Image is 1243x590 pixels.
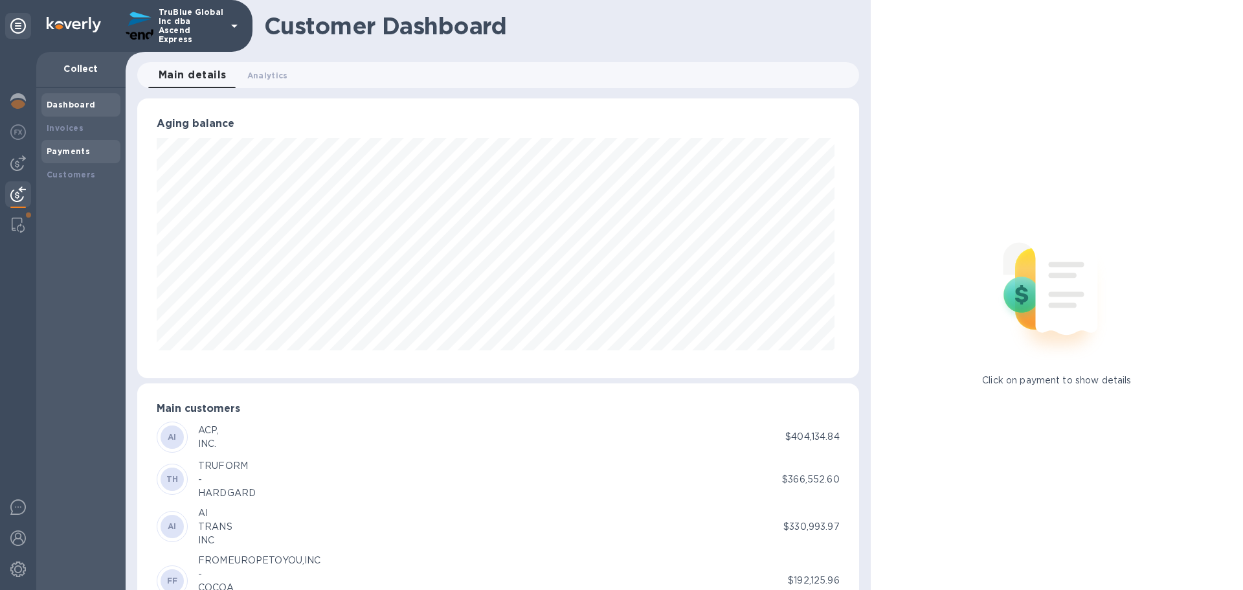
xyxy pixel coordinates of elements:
[47,100,96,109] b: Dashboard
[198,486,256,500] div: HARDGARD
[157,118,840,130] h3: Aging balance
[47,170,96,179] b: Customers
[198,534,232,547] div: INC
[47,146,90,156] b: Payments
[5,13,31,39] div: Unpin categories
[159,8,223,44] p: TruBlue Global Inc dba Ascend Express
[198,459,256,473] div: TRUFORM
[198,506,232,520] div: AI
[198,554,321,567] div: FROMEUROPETOYOU,INC
[47,62,115,75] p: Collect
[168,432,177,442] b: AI
[47,123,84,133] b: Invoices
[198,424,219,437] div: ACP,
[247,69,288,82] span: Analytics
[788,574,839,587] p: $192,125.96
[785,430,839,444] p: $404,134.84
[264,12,850,40] h1: Customer Dashboard
[198,437,219,451] div: INC.
[198,567,321,581] div: -
[198,473,256,486] div: -
[166,474,179,484] b: TH
[168,521,177,531] b: AI
[782,473,839,486] p: $366,552.60
[47,17,101,32] img: Logo
[159,66,227,84] span: Main details
[982,374,1131,387] p: Click on payment to show details
[10,124,26,140] img: Foreign exchange
[198,520,232,534] div: TRANS
[783,520,839,534] p: $330,993.97
[157,403,840,415] h3: Main customers
[167,576,178,585] b: FF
